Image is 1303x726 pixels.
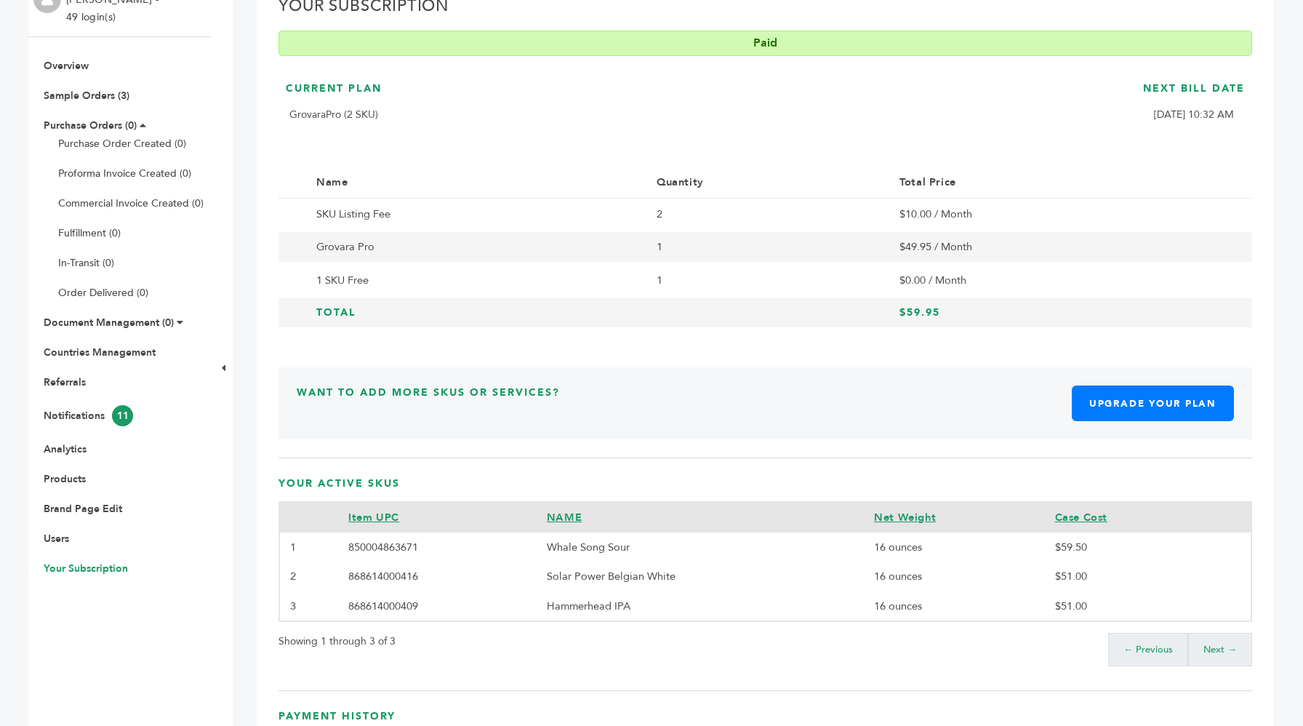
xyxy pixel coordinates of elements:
[297,386,560,421] h3: Want to Add More SKUs or Services?
[44,346,156,359] a: Countries Management
[279,562,338,591] td: 2
[44,562,128,575] a: Your Subscription
[278,633,396,650] p: Showing 1 through 3 of 3
[286,106,382,124] p: GrovaraPro (2 SKU)
[753,35,777,51] b: Paid
[306,198,646,230] td: SKU Listing Fee
[864,562,1044,591] td: 16 ounces
[646,198,889,230] td: 2
[646,263,889,296] td: 1
[646,231,889,263] td: 1
[1055,510,1107,524] a: Case Cost
[899,306,1214,320] h3: $59.95
[338,591,536,621] td: 868614000409
[646,167,889,198] th: Quantity
[1072,386,1234,421] a: Upgrade Your Plan
[58,196,204,210] a: Commercial Invoice Created (0)
[338,532,536,562] td: 850004863671
[112,405,133,426] span: 11
[1143,81,1245,107] h3: Next Bill Date
[889,263,1224,296] td: $0.00 / Month
[547,510,582,524] a: NAME
[44,375,86,389] a: Referrals
[44,59,89,73] a: Overview
[316,306,636,320] h3: Total
[348,510,399,524] a: Item UPC
[889,167,1224,198] th: Total Price
[44,409,133,423] a: Notifications11
[279,591,338,621] td: 3
[44,532,69,546] a: Users
[1045,562,1206,591] td: $51.00
[1143,106,1245,124] p: [DATE] 10:32 AM
[44,442,87,456] a: Analytics
[864,591,1044,621] td: 16 ounces
[306,167,646,198] th: Name
[279,532,338,562] td: 1
[1045,591,1206,621] td: $51.00
[864,532,1044,562] td: 16 ounces
[1045,532,1206,562] td: $59.50
[58,286,148,300] a: Order Delivered (0)
[1203,643,1237,656] a: Next →
[58,226,121,240] a: Fulfillment (0)
[306,263,646,296] td: 1 SKU Free
[286,81,382,107] h3: Current Plan
[58,167,191,180] a: Proforma Invoice Created (0)
[44,472,86,486] a: Products
[278,476,1252,502] h3: Your Active SKUs
[889,231,1224,263] td: $49.95 / Month
[44,89,129,103] a: Sample Orders (3)
[44,316,174,330] a: Document Management (0)
[306,231,646,263] td: Grovara Pro
[889,198,1224,230] td: $10.00 / Month
[874,510,936,524] a: Net Weight
[44,119,137,132] a: Purchase Orders (0)
[1123,643,1173,656] a: ← Previous
[537,532,864,562] td: Whale Song Sour
[58,256,114,270] a: In-Transit (0)
[338,562,536,591] td: 868614000416
[537,562,864,591] td: Solar Power Belgian White
[58,137,186,151] a: Purchase Order Created (0)
[44,502,122,516] a: Brand Page Edit
[537,591,864,621] td: Hammerhead IPA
